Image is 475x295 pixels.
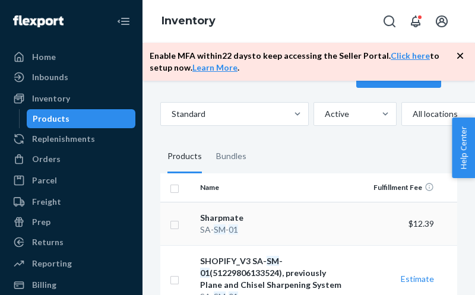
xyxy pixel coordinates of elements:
[354,173,439,202] th: Fulfillment Fee
[7,89,135,108] a: Inventory
[192,62,237,72] a: Learn More
[13,15,64,27] img: Flexport logo
[32,258,72,269] div: Reporting
[32,216,50,228] div: Prep
[411,108,413,120] input: All locations
[152,4,225,39] ol: breadcrumbs
[214,224,226,234] em: SM
[32,153,61,165] div: Orders
[32,71,68,83] div: Inbounds
[200,224,349,236] div: SA- -
[7,47,135,66] a: Home
[378,9,401,33] button: Open Search Box
[401,274,434,284] a: Estimate
[195,173,354,202] th: Name
[170,108,172,120] input: Standard
[7,129,135,148] a: Replenishments
[27,109,136,128] a: Products
[7,192,135,211] a: Freight
[216,140,246,173] div: Bundles
[200,255,349,291] div: SHOPIFY_V3 SA- - (51229806133524), previously Plane and Chisel Sharpening System
[7,254,135,273] a: Reporting
[32,51,56,63] div: Home
[32,236,64,248] div: Returns
[391,50,430,61] a: Click here
[33,113,69,125] div: Products
[430,9,454,33] button: Open account menu
[112,9,135,33] button: Close Navigation
[200,268,210,278] em: 01
[267,256,279,266] em: SM
[161,14,216,27] a: Inventory
[408,218,434,229] span: $12.39
[32,133,95,145] div: Replenishments
[150,50,456,74] p: Enable MFA within 22 days to keep accessing the Seller Portal. to setup now. .
[7,275,135,294] a: Billing
[7,212,135,231] a: Prep
[7,233,135,252] a: Returns
[7,68,135,87] a: Inbounds
[32,279,56,291] div: Billing
[404,9,427,33] button: Open notifications
[200,212,349,224] div: Sharpmate
[32,93,70,104] div: Inventory
[32,175,57,186] div: Parcel
[32,196,61,208] div: Freight
[452,118,475,178] button: Help Center
[167,140,202,173] div: Products
[324,108,325,120] input: Active
[229,224,238,234] em: 01
[7,171,135,190] a: Parcel
[7,150,135,169] a: Orders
